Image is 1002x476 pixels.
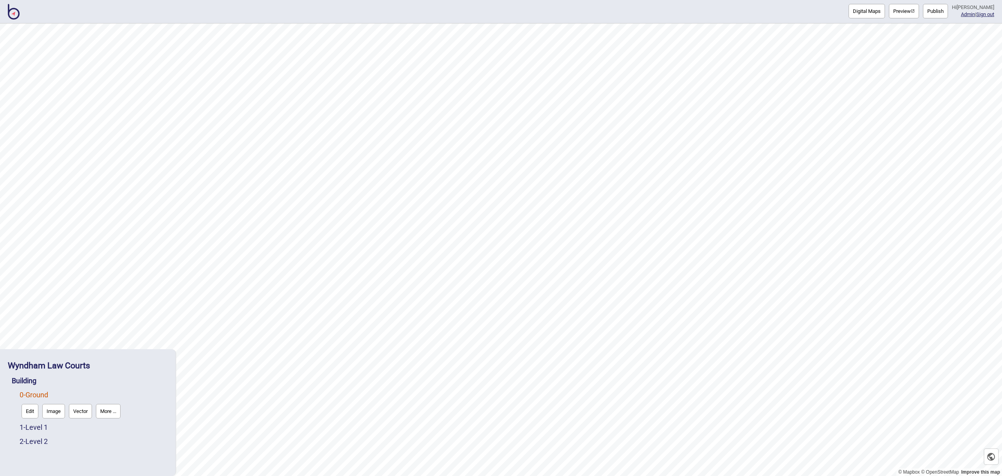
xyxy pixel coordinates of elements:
span: | [961,11,976,17]
a: Admin [961,11,975,17]
button: Preview [889,4,919,18]
a: 2-Level 2 [20,437,48,445]
a: Building [12,377,36,385]
button: Image [42,404,65,418]
a: Image [40,402,67,420]
a: Vector [67,402,94,420]
button: Digital Maps [849,4,885,18]
button: Edit [22,404,38,418]
img: BindiMaps CMS [8,4,20,20]
a: Edit [20,402,40,420]
img: preview [911,9,915,13]
button: Sign out [976,11,994,17]
button: More ... [96,404,121,418]
a: 1-Level 1 [20,423,48,431]
div: Wyndham Law Courts [8,357,168,374]
button: Publish [923,4,948,18]
div: Ground [20,388,168,420]
a: 0-Ground [20,391,48,399]
a: Mapbox [898,469,920,475]
a: Previewpreview [889,4,919,18]
div: Hi [PERSON_NAME] [952,4,994,11]
a: Map feedback [961,469,1000,475]
button: Vector [69,404,92,418]
a: OpenStreetMap [921,469,959,475]
a: Wyndham Law Courts [8,361,90,370]
div: Level 1 [20,420,168,435]
div: Level 2 [20,435,168,449]
a: More ... [94,402,123,420]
